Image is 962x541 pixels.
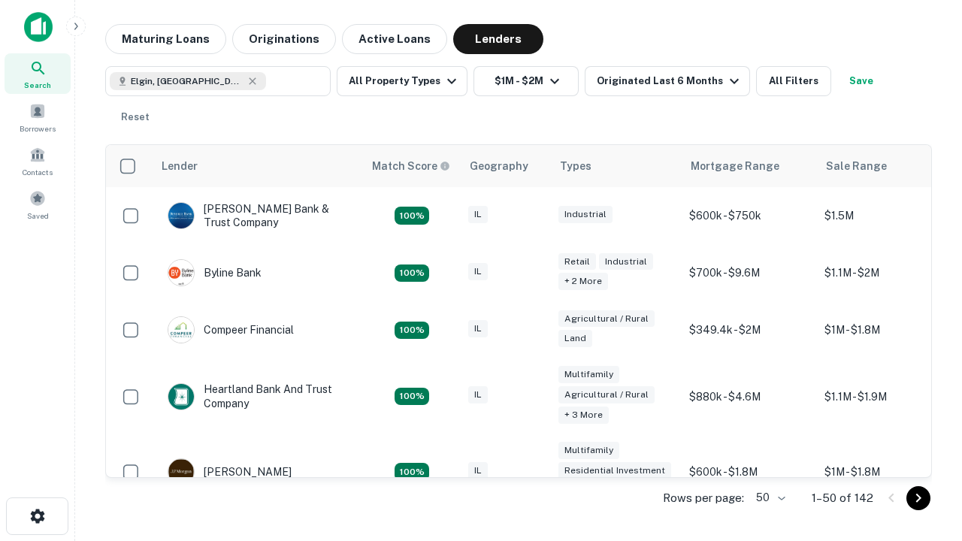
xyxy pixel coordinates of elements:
[756,66,831,96] button: All Filters
[558,253,596,270] div: Retail
[363,145,461,187] th: Capitalize uses an advanced AI algorithm to match your search with the best lender. The match sco...
[168,202,348,229] div: [PERSON_NAME] Bank & Trust Company
[168,203,194,228] img: picture
[473,66,579,96] button: $1M - $2M
[395,463,429,481] div: Matching Properties: 25, hasApolloMatch: undefined
[812,489,873,507] p: 1–50 of 142
[131,74,244,88] span: Elgin, [GEOGRAPHIC_DATA], [GEOGRAPHIC_DATA]
[168,317,194,343] img: picture
[395,388,429,406] div: Matching Properties: 18, hasApolloMatch: undefined
[817,244,952,301] td: $1.1M - $2M
[682,244,817,301] td: $700k - $9.6M
[24,79,51,91] span: Search
[168,316,294,343] div: Compeer Financial
[27,210,49,222] span: Saved
[558,310,655,328] div: Agricultural / Rural
[691,157,779,175] div: Mortgage Range
[750,487,788,509] div: 50
[887,421,962,493] iframe: Chat Widget
[453,24,543,54] button: Lenders
[24,12,53,42] img: capitalize-icon.png
[558,386,655,403] div: Agricultural / Rural
[395,264,429,283] div: Matching Properties: 16, hasApolloMatch: undefined
[599,253,653,270] div: Industrial
[663,489,744,507] p: Rows per page:
[168,382,348,410] div: Heartland Bank And Trust Company
[111,102,159,132] button: Reset
[168,259,262,286] div: Byline Bank
[5,184,71,225] a: Saved
[468,263,488,280] div: IL
[5,97,71,138] a: Borrowers
[597,72,743,90] div: Originated Last 6 Months
[168,459,194,485] img: picture
[558,407,609,424] div: + 3 more
[560,157,591,175] div: Types
[461,145,551,187] th: Geography
[470,157,528,175] div: Geography
[682,301,817,358] td: $349.4k - $2M
[682,434,817,510] td: $600k - $1.8M
[817,358,952,434] td: $1.1M - $1.9M
[395,322,429,340] div: Matching Properties: 19, hasApolloMatch: undefined
[337,66,467,96] button: All Property Types
[817,145,952,187] th: Sale Range
[162,157,198,175] div: Lender
[5,53,71,94] a: Search
[837,66,885,96] button: Save your search to get updates of matches that match your search criteria.
[105,24,226,54] button: Maturing Loans
[558,206,613,223] div: Industrial
[468,462,488,479] div: IL
[558,366,619,383] div: Multifamily
[558,442,619,459] div: Multifamily
[5,141,71,181] a: Contacts
[682,358,817,434] td: $880k - $4.6M
[395,207,429,225] div: Matching Properties: 28, hasApolloMatch: undefined
[906,486,930,510] button: Go to next page
[682,145,817,187] th: Mortgage Range
[468,320,488,337] div: IL
[682,187,817,244] td: $600k - $750k
[232,24,336,54] button: Originations
[551,145,682,187] th: Types
[585,66,750,96] button: Originated Last 6 Months
[372,158,447,174] h6: Match Score
[20,122,56,134] span: Borrowers
[817,187,952,244] td: $1.5M
[468,386,488,403] div: IL
[23,166,53,178] span: Contacts
[168,384,194,410] img: picture
[153,145,363,187] th: Lender
[817,434,952,510] td: $1M - $1.8M
[168,458,292,485] div: [PERSON_NAME]
[826,157,887,175] div: Sale Range
[558,330,592,347] div: Land
[817,301,952,358] td: $1M - $1.8M
[168,260,194,286] img: picture
[468,206,488,223] div: IL
[372,158,450,174] div: Capitalize uses an advanced AI algorithm to match your search with the best lender. The match sco...
[558,273,608,290] div: + 2 more
[558,462,671,479] div: Residential Investment
[342,24,447,54] button: Active Loans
